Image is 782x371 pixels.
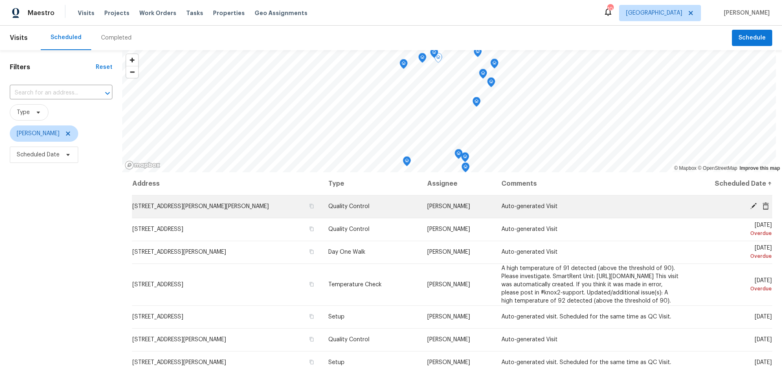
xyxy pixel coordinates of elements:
[308,225,315,233] button: Copy Address
[474,47,482,60] div: Map marker
[694,278,772,293] span: [DATE]
[607,5,613,13] div: 10
[132,314,183,320] span: [STREET_ADDRESS]
[747,202,760,210] span: Edit
[125,160,160,170] a: Mapbox homepage
[400,59,408,72] div: Map marker
[694,245,772,260] span: [DATE]
[132,282,183,288] span: [STREET_ADDRESS]
[308,248,315,255] button: Copy Address
[328,226,369,232] span: Quality Control
[427,204,470,209] span: [PERSON_NAME]
[10,63,96,71] h1: Filters
[427,314,470,320] span: [PERSON_NAME]
[213,9,245,17] span: Properties
[139,9,176,17] span: Work Orders
[755,360,772,365] span: [DATE]
[17,130,59,138] span: [PERSON_NAME]
[501,266,679,304] span: A high temperature of 91 detected (above the threshold of 90). Please investigate. SmartRent Unit...
[132,249,226,255] span: [STREET_ADDRESS][PERSON_NAME]
[495,172,687,195] th: Comments
[455,149,463,162] div: Map marker
[738,33,766,43] span: Schedule
[10,29,28,47] span: Visits
[132,204,269,209] span: [STREET_ADDRESS][PERSON_NAME][PERSON_NAME]
[328,314,345,320] span: Setup
[501,360,671,365] span: Auto-generated visit. Scheduled for the same time as QC Visit.
[427,360,470,365] span: [PERSON_NAME]
[308,281,315,288] button: Copy Address
[626,9,682,17] span: [GEOGRAPHIC_DATA]
[501,314,671,320] span: Auto-generated visit. Scheduled for the same time as QC Visit.
[421,172,495,195] th: Assignee
[308,336,315,343] button: Copy Address
[17,151,59,159] span: Scheduled Date
[694,222,772,237] span: [DATE]
[328,249,365,255] span: Day One Walk
[78,9,94,17] span: Visits
[674,165,696,171] a: Mapbox
[427,337,470,342] span: [PERSON_NAME]
[694,229,772,237] div: Overdue
[694,285,772,293] div: Overdue
[461,152,469,165] div: Map marker
[132,226,183,232] span: [STREET_ADDRESS]
[755,337,772,342] span: [DATE]
[308,358,315,366] button: Copy Address
[427,282,470,288] span: [PERSON_NAME]
[51,33,81,42] div: Scheduled
[308,202,315,210] button: Copy Address
[472,97,481,110] div: Map marker
[17,108,30,116] span: Type
[501,249,558,255] span: Auto-generated Visit
[328,204,369,209] span: Quality Control
[501,337,558,342] span: Auto-generated Visit
[427,249,470,255] span: [PERSON_NAME]
[328,360,345,365] span: Setup
[418,53,426,66] div: Map marker
[755,314,772,320] span: [DATE]
[132,337,226,342] span: [STREET_ADDRESS][PERSON_NAME]
[479,69,487,81] div: Map marker
[132,172,322,195] th: Address
[760,202,772,210] span: Cancel
[732,30,772,46] button: Schedule
[255,9,308,17] span: Geo Assignments
[430,48,438,61] div: Map marker
[434,53,442,66] div: Map marker
[328,337,369,342] span: Quality Control
[487,77,495,90] div: Map marker
[740,165,780,171] a: Improve this map
[102,88,113,99] button: Open
[322,172,420,195] th: Type
[720,9,770,17] span: [PERSON_NAME]
[104,9,130,17] span: Projects
[96,63,112,71] div: Reset
[101,34,132,42] div: Completed
[308,313,315,320] button: Copy Address
[501,226,558,232] span: Auto-generated Visit
[698,165,737,171] a: OpenStreetMap
[427,226,470,232] span: [PERSON_NAME]
[694,252,772,260] div: Overdue
[687,172,772,195] th: Scheduled Date ↑
[10,87,90,99] input: Search for an address...
[132,360,226,365] span: [STREET_ADDRESS][PERSON_NAME]
[501,204,558,209] span: Auto-generated Visit
[403,156,411,169] div: Map marker
[328,282,382,288] span: Temperature Check
[122,50,776,172] canvas: Map
[490,59,499,71] div: Map marker
[461,162,470,175] div: Map marker
[28,9,55,17] span: Maestro
[186,10,203,16] span: Tasks
[126,54,138,66] button: Zoom in
[126,66,138,78] button: Zoom out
